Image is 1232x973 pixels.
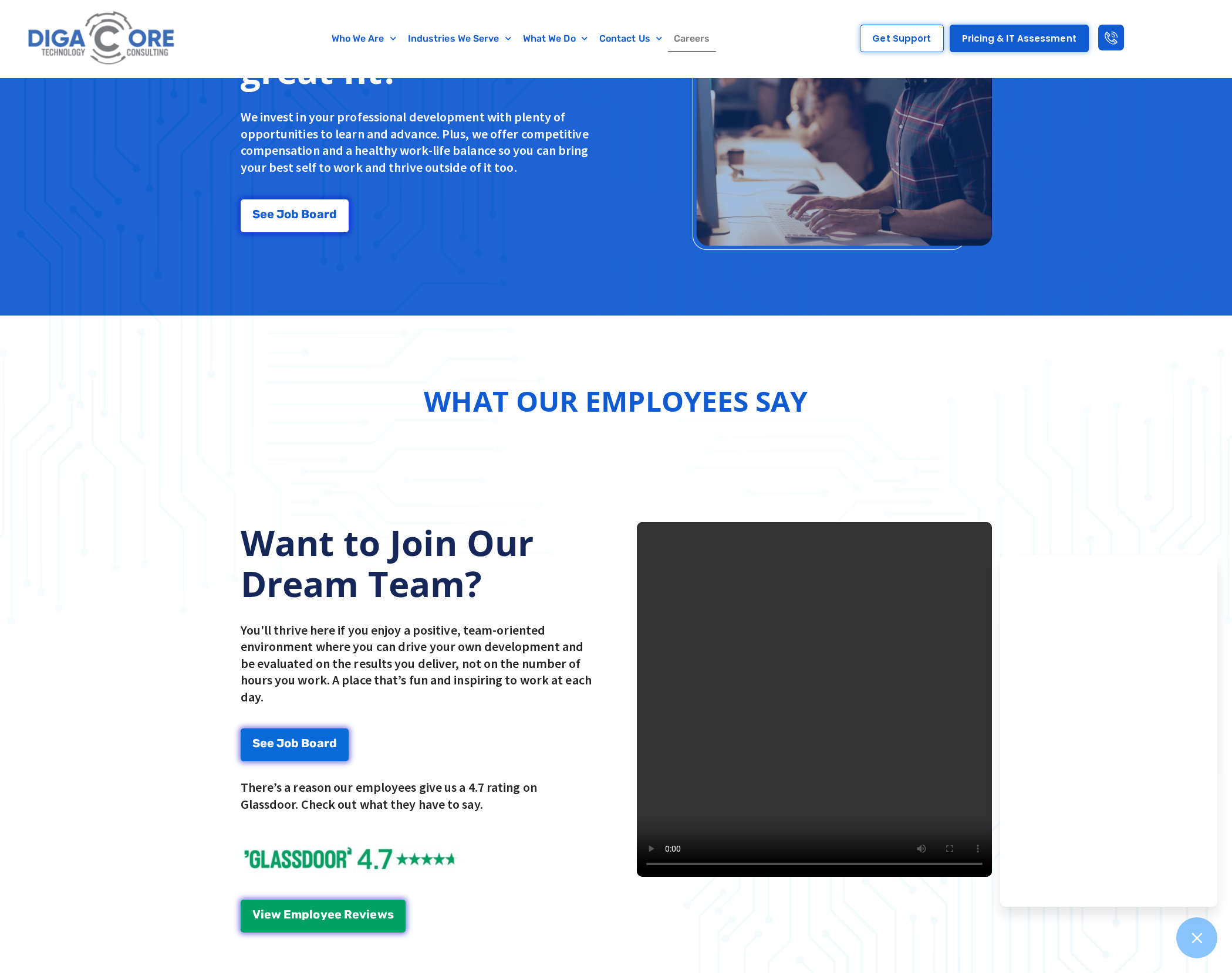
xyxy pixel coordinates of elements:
[326,25,402,52] a: Who We Are
[291,737,299,749] span: b
[860,25,943,52] a: Get Support
[387,908,394,920] span: s
[241,900,406,933] a: View Employee Reviews
[241,199,349,232] a: See Job Board
[252,908,261,920] span: V
[335,908,342,920] span: e
[352,908,359,920] span: e
[252,737,260,749] span: S
[402,25,517,52] a: Industries We Serve
[366,908,370,920] span: i
[284,208,291,220] span: o
[317,737,324,749] span: a
[283,908,291,920] span: E
[261,908,264,920] span: i
[517,25,593,52] a: What We Do
[317,208,324,220] span: a
[962,34,1076,43] span: Pricing & IT Assessment
[950,25,1089,52] a: Pricing & IT Assessment
[241,109,596,175] p: We invest in your professional development with plenty of opportunities to learn and advance. Plu...
[291,908,302,920] span: m
[260,737,267,749] span: e
[329,208,337,220] span: d
[329,737,337,749] span: d
[24,6,180,72] img: Digacore logo 1
[264,908,271,920] span: e
[668,25,716,52] a: Careers
[302,908,309,920] span: p
[309,208,316,220] span: o
[241,522,596,604] h2: Want to Join Our Dream Team?
[370,908,377,920] span: e
[1000,555,1217,907] iframe: Chatgenie Messenger
[309,737,316,749] span: o
[271,908,281,920] span: w
[872,34,931,43] span: Get Support
[313,908,320,920] span: o
[241,779,596,812] p: There’s a reason our employees give us a 4.7 rating on Glassdoor. Check out what they have to say.
[309,908,313,920] span: l
[344,908,352,920] span: R
[276,208,284,220] span: J
[241,836,471,882] img: Glassdoor Reviews
[252,208,260,220] span: S
[291,208,299,220] span: b
[284,737,291,749] span: o
[359,908,366,920] span: v
[324,208,329,220] span: r
[324,737,329,749] span: r
[241,25,801,52] nav: Menu
[276,737,284,749] span: J
[593,25,668,52] a: Contact Us
[377,908,387,920] span: w
[260,208,267,220] span: e
[328,908,335,920] span: e
[301,737,309,749] span: B
[241,622,596,706] p: You'll thrive here if you enjoy a positive, team-oriented environment where you can drive your ow...
[241,728,349,761] a: See Job Board
[267,208,274,220] span: e
[320,908,328,920] span: y
[424,380,808,422] h2: What Our Employees Say
[301,208,309,220] span: B
[267,737,274,749] span: e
